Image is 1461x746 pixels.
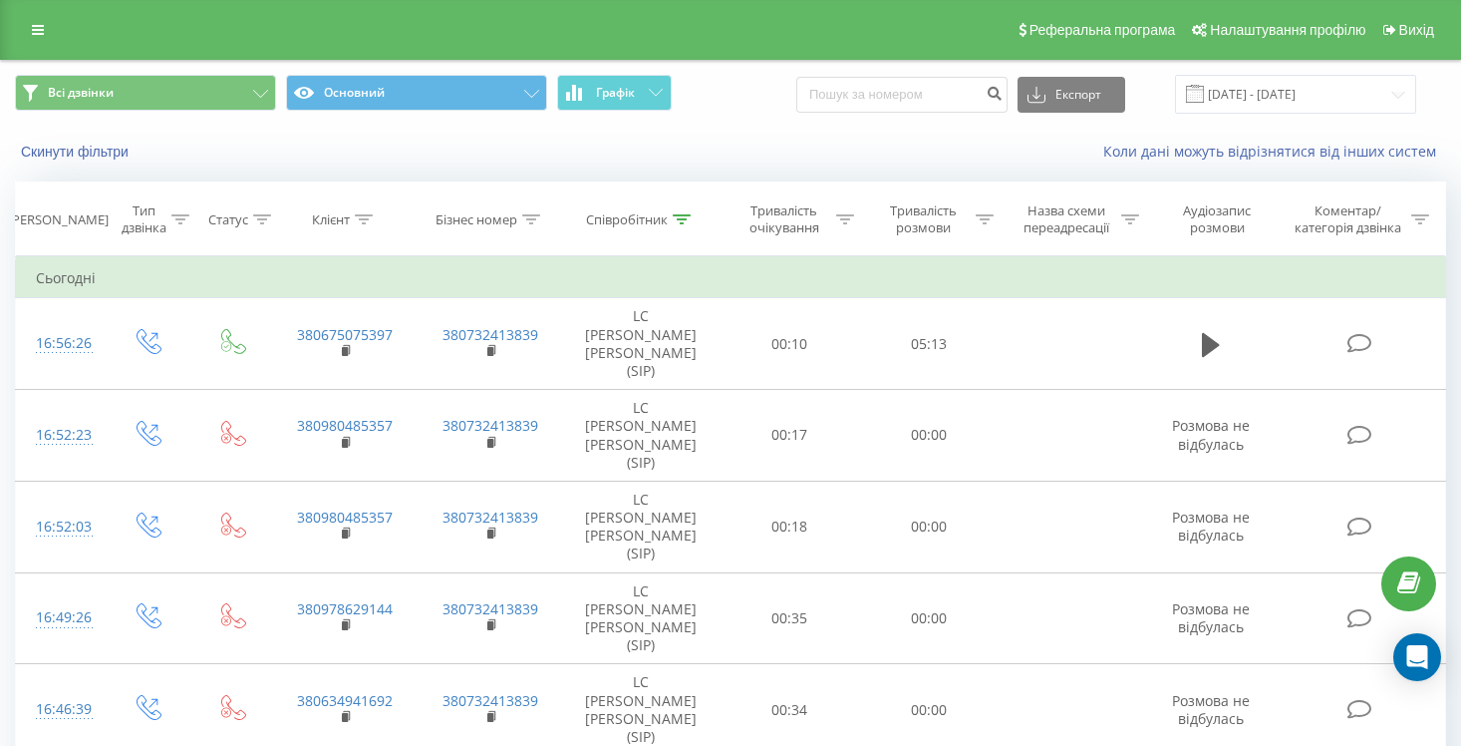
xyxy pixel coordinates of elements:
[1018,77,1125,113] button: Експорт
[36,416,85,455] div: 16:52:23
[442,416,538,435] a: 380732413839
[1210,22,1365,38] span: Налаштування профілю
[877,202,971,236] div: Тривалість розмови
[720,572,859,664] td: 00:35
[596,86,635,100] span: Графік
[297,325,393,344] a: 380675075397
[737,202,831,236] div: Тривалість очікування
[720,298,859,390] td: 00:10
[1399,22,1434,38] span: Вихід
[48,85,114,101] span: Всі дзвінки
[297,599,393,618] a: 380978629144
[720,481,859,572] td: 00:18
[1029,22,1176,38] span: Реферальна програма
[36,598,85,637] div: 16:49:26
[208,211,248,228] div: Статус
[796,77,1008,113] input: Пошук за номером
[15,143,139,161] button: Скинути фільтри
[1393,633,1441,681] div: Open Intercom Messenger
[586,211,668,228] div: Співробітник
[1290,202,1406,236] div: Коментар/категорія дзвінка
[36,690,85,729] div: 16:46:39
[442,691,538,710] a: 380732413839
[563,481,720,572] td: LC [PERSON_NAME] [PERSON_NAME] (SIP)
[1017,202,1116,236] div: Назва схеми переадресації
[859,298,999,390] td: 05:13
[15,75,276,111] button: Всі дзвінки
[442,508,538,527] a: 380732413839
[1172,508,1250,545] span: Розмова не відбулась
[297,508,393,527] a: 380980485357
[16,258,1446,298] td: Сьогодні
[8,211,109,228] div: [PERSON_NAME]
[563,390,720,482] td: LC [PERSON_NAME] [PERSON_NAME] (SIP)
[1172,691,1250,728] span: Розмова не відбулась
[557,75,672,111] button: Графік
[563,298,720,390] td: LC [PERSON_NAME] [PERSON_NAME] (SIP)
[122,202,166,236] div: Тип дзвінка
[1172,599,1250,636] span: Розмова не відбулась
[442,325,538,344] a: 380732413839
[297,691,393,710] a: 380634941692
[859,572,999,664] td: 00:00
[286,75,547,111] button: Основний
[563,572,720,664] td: LC [PERSON_NAME] [PERSON_NAME] (SIP)
[297,416,393,435] a: 380980485357
[720,390,859,482] td: 00:17
[436,211,517,228] div: Бізнес номер
[1172,416,1250,453] span: Розмова не відбулась
[36,324,85,363] div: 16:56:26
[312,211,350,228] div: Клієнт
[859,390,999,482] td: 00:00
[859,481,999,572] td: 00:00
[36,508,85,547] div: 16:52:03
[1103,142,1446,161] a: Коли дані можуть відрізнятися вiд інших систем
[1162,202,1274,236] div: Аудіозапис розмови
[442,599,538,618] a: 380732413839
